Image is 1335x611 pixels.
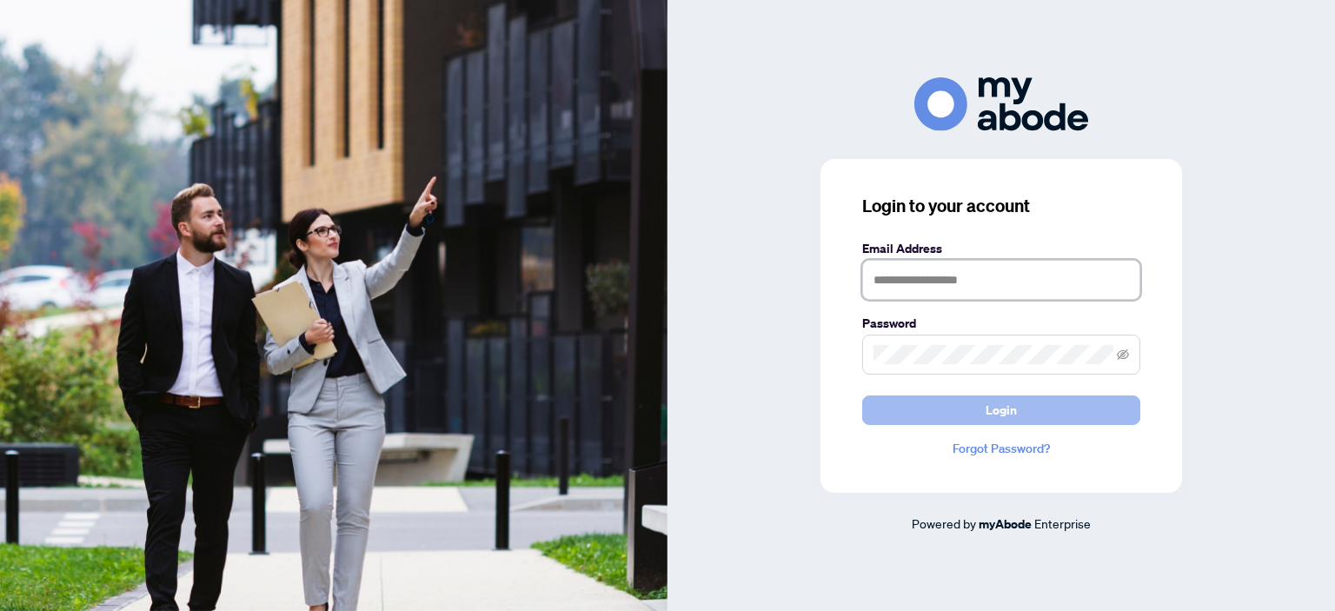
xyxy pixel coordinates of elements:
[862,439,1140,458] a: Forgot Password?
[914,77,1088,130] img: ma-logo
[862,194,1140,218] h3: Login to your account
[1117,349,1129,361] span: eye-invisible
[986,396,1017,424] span: Login
[912,515,976,531] span: Powered by
[979,515,1032,534] a: myAbode
[862,395,1140,425] button: Login
[862,314,1140,333] label: Password
[862,239,1140,258] label: Email Address
[1034,515,1091,531] span: Enterprise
